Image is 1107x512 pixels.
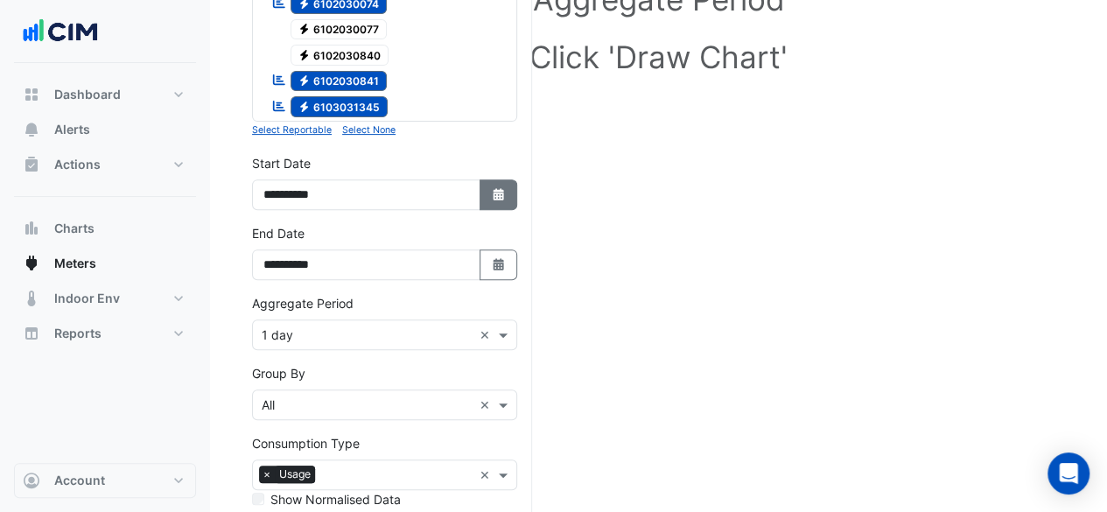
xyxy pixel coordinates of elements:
[271,98,287,113] fa-icon: Reportable
[23,325,40,342] app-icon: Reports
[54,290,120,307] span: Indoor Env
[491,187,507,202] fa-icon: Select Date
[252,224,305,242] label: End Date
[54,156,101,173] span: Actions
[252,154,311,172] label: Start Date
[298,100,311,113] fa-icon: Electricity
[291,71,388,92] span: 6102030841
[270,490,401,508] label: Show Normalised Data
[271,73,287,88] fa-icon: Reportable
[252,294,354,312] label: Aggregate Period
[291,19,388,40] span: 6102030077
[23,156,40,173] app-icon: Actions
[291,96,389,117] span: 6103031345
[54,325,102,342] span: Reports
[14,77,196,112] button: Dashboard
[298,48,311,61] fa-icon: Electricity
[23,86,40,103] app-icon: Dashboard
[298,23,311,36] fa-icon: Electricity
[14,211,196,246] button: Charts
[54,255,96,272] span: Meters
[23,290,40,307] app-icon: Indoor Env
[280,39,1037,75] h1: Click 'Draw Chart'
[14,246,196,281] button: Meters
[14,316,196,351] button: Reports
[23,121,40,138] app-icon: Alerts
[480,326,494,344] span: Clear
[342,122,396,137] button: Select None
[54,472,105,489] span: Account
[342,124,396,136] small: Select None
[14,463,196,498] button: Account
[480,396,494,414] span: Clear
[14,112,196,147] button: Alerts
[21,14,100,49] img: Company Logo
[54,121,90,138] span: Alerts
[23,220,40,237] app-icon: Charts
[252,122,332,137] button: Select Reportable
[252,434,360,452] label: Consumption Type
[54,220,95,237] span: Charts
[275,466,315,483] span: Usage
[23,255,40,272] app-icon: Meters
[14,147,196,182] button: Actions
[54,86,121,103] span: Dashboard
[298,74,311,88] fa-icon: Electricity
[491,257,507,272] fa-icon: Select Date
[252,124,332,136] small: Select Reportable
[480,466,494,484] span: Clear
[14,281,196,316] button: Indoor Env
[291,45,389,66] span: 6102030840
[1047,452,1089,494] div: Open Intercom Messenger
[259,466,275,483] span: ×
[252,364,305,382] label: Group By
